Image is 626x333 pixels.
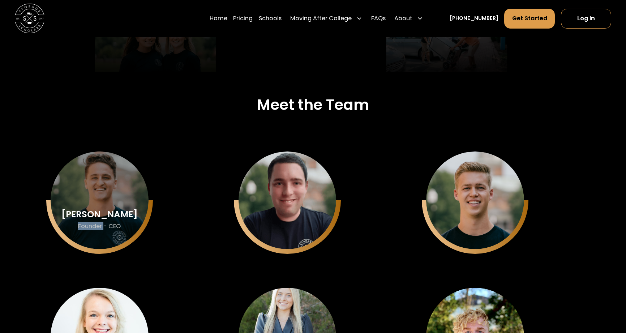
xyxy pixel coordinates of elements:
div: Moving After College [290,14,352,23]
a: home [15,4,44,33]
div: Founder - CEO [78,222,121,230]
h3: Meet the Team [257,96,369,114]
a: Log In [561,9,611,29]
a: Home [210,8,227,29]
a: [PHONE_NUMBER] [450,14,498,22]
a: Get Started [504,9,555,29]
div: About [394,14,412,23]
div: About [391,8,426,29]
a: Schools [259,8,282,29]
a: Pricing [233,8,253,29]
img: Storage Scholars main logo [15,4,44,33]
div: [PERSON_NAME] [61,209,138,219]
a: FAQs [371,8,386,29]
div: Moving After College [287,8,365,29]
